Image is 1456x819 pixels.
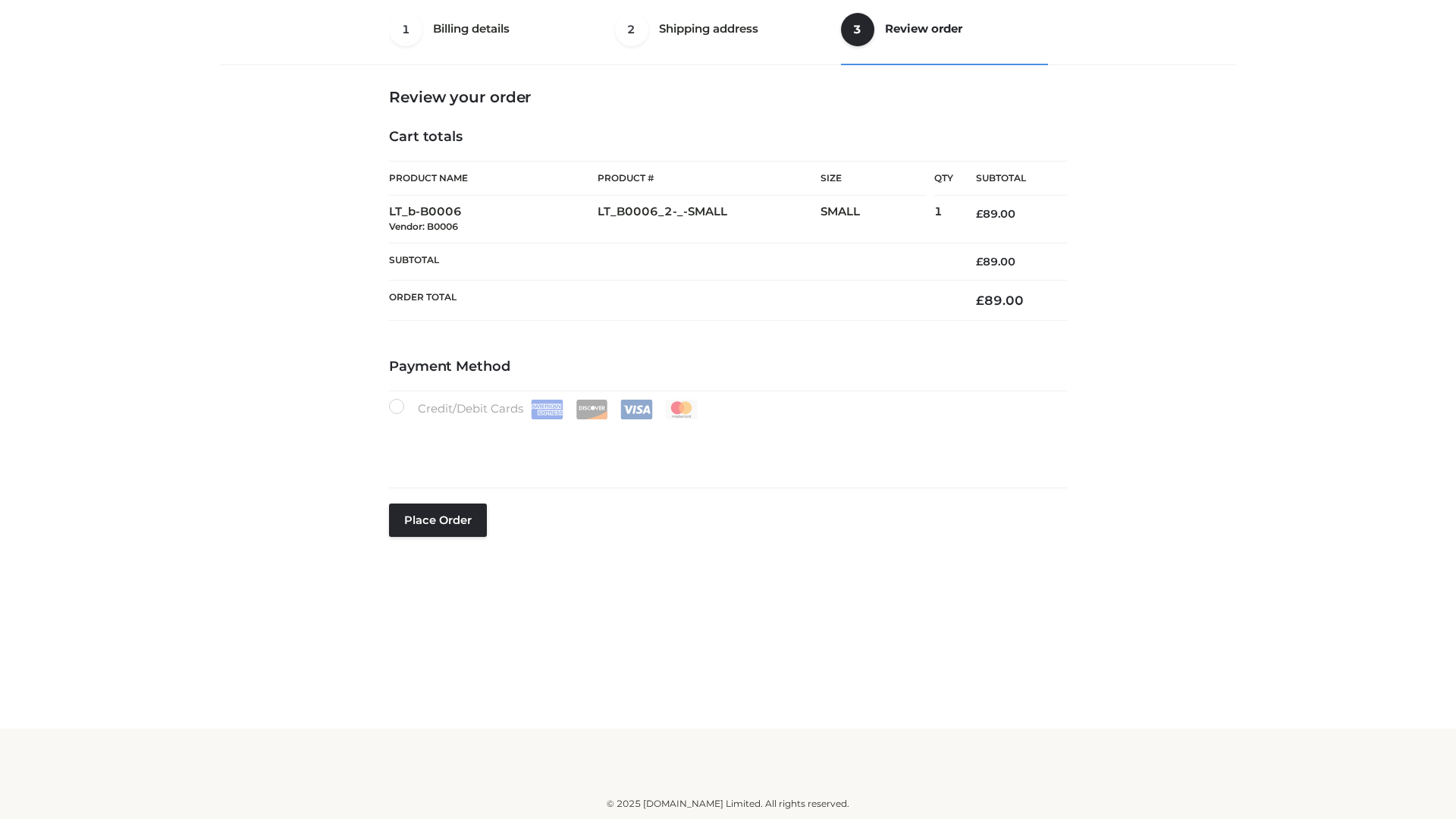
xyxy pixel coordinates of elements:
th: Product # [598,161,821,196]
img: Discover [576,400,608,419]
h4: Payment Method [389,359,1067,375]
td: SMALL [821,196,934,243]
td: 1 [934,196,953,243]
th: Size [821,162,927,196]
bdi: 89.00 [976,293,1024,308]
th: Subtotal [389,243,953,280]
iframe: Secure payment input frame [386,416,1064,472]
bdi: 89.00 [976,255,1015,268]
bdi: 89.00 [976,207,1015,221]
th: Qty [934,161,953,196]
img: Visa [620,400,653,419]
button: Place order [389,504,487,537]
td: LT_B0006_2-_-SMALL [598,196,821,243]
th: Subtotal [953,162,1067,196]
label: Credit/Debit Cards [389,399,699,419]
th: Order Total [389,281,953,321]
span: £ [976,255,983,268]
h4: Cart totals [389,129,1067,146]
span: £ [976,207,983,221]
div: © 2025 [DOMAIN_NAME] Limited. All rights reserved. [225,796,1231,811]
img: Mastercard [665,400,698,419]
img: Amex [531,400,563,419]
h3: Review your order [389,88,1067,106]
td: LT_b-B0006 [389,196,598,243]
th: Product Name [389,161,598,196]
span: £ [976,293,984,308]
small: Vendor: B0006 [389,221,458,232]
